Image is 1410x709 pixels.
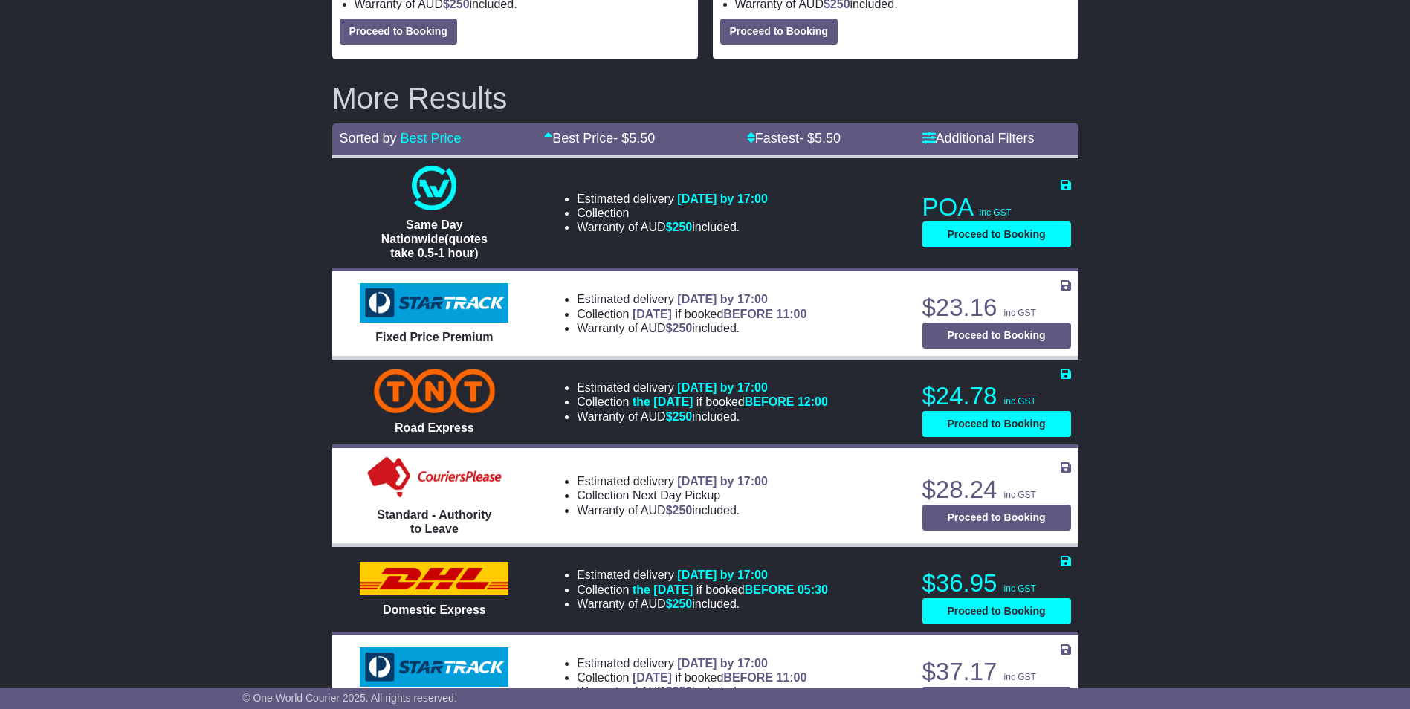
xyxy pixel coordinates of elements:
span: inc GST [1004,583,1036,594]
span: if booked [633,395,828,408]
span: Sorted by [340,131,397,146]
li: Estimated delivery [577,656,806,670]
li: Warranty of AUD included. [577,503,768,517]
span: 11:00 [776,308,806,320]
button: Proceed to Booking [922,505,1071,531]
li: Collection [577,670,806,684]
span: $ [666,685,693,698]
span: [DATE] [633,308,672,320]
span: the [DATE] [633,583,693,596]
span: 5.50 [815,131,841,146]
li: Warranty of AUD included. [577,684,806,699]
span: inc GST [1004,308,1036,318]
li: Collection [577,307,806,321]
img: Couriers Please: Standard - Authority to Leave [364,456,505,500]
span: $ [666,598,693,610]
button: Proceed to Booking [922,598,1071,624]
span: Domestic Express [383,603,486,616]
p: POA [922,192,1071,222]
li: Estimated delivery [577,292,806,306]
p: $24.78 [922,381,1071,411]
span: the [DATE] [633,395,693,408]
span: [DATE] by 17:00 [677,657,768,670]
span: BEFORE [745,583,795,596]
span: BEFORE [723,671,773,684]
button: Proceed to Booking [720,19,838,45]
li: Estimated delivery [577,192,768,206]
span: [DATE] by 17:00 [677,475,768,488]
span: © One World Courier 2025. All rights reserved. [242,692,457,704]
img: TNT Domestic: Road Express [374,369,495,413]
a: Best Price- $5.50 [544,131,655,146]
span: if booked [633,671,806,684]
li: Warranty of AUD included. [577,220,768,234]
span: $ [666,322,693,334]
a: Additional Filters [922,131,1035,146]
p: $28.24 [922,475,1071,505]
span: Road Express [395,421,474,434]
span: 250 [673,598,693,610]
p: $37.17 [922,657,1071,687]
li: Collection [577,206,768,220]
li: Warranty of AUD included. [577,409,828,424]
span: BEFORE [723,308,773,320]
span: [DATE] [633,671,672,684]
span: [DATE] by 17:00 [677,569,768,581]
span: Next Day Pickup [633,489,720,502]
span: 250 [673,322,693,334]
span: Standard - Authority to Leave [377,508,491,535]
span: if booked [633,308,806,320]
span: BEFORE [745,395,795,408]
span: inc GST [1004,396,1036,407]
span: inc GST [980,207,1012,218]
li: Estimated delivery [577,381,828,395]
li: Collection [577,583,828,597]
span: 5.50 [629,131,655,146]
p: $36.95 [922,569,1071,598]
h2: More Results [332,82,1078,114]
li: Warranty of AUD included. [577,321,806,335]
span: inc GST [1004,490,1036,500]
img: DHL: Domestic Express [360,562,508,595]
button: Proceed to Booking [922,323,1071,349]
span: 250 [673,685,693,698]
span: inc GST [1004,672,1036,682]
a: Fastest- $5.50 [747,131,841,146]
span: 11:00 [776,671,806,684]
span: $ [666,221,693,233]
span: Fixed Price Premium [375,331,493,343]
span: 250 [673,221,693,233]
span: Same Day Nationwide(quotes take 0.5-1 hour) [381,218,488,259]
span: [DATE] by 17:00 [677,192,768,205]
button: Proceed to Booking [922,411,1071,437]
img: StarTrack: Premium [360,647,508,687]
span: [DATE] by 17:00 [677,381,768,394]
a: Best Price [401,131,462,146]
span: 12:00 [798,395,828,408]
li: Collection [577,395,828,409]
button: Proceed to Booking [340,19,457,45]
li: Estimated delivery [577,474,768,488]
span: - $ [613,131,655,146]
span: [DATE] by 17:00 [677,293,768,305]
span: 250 [673,410,693,423]
span: - $ [799,131,841,146]
span: 250 [673,504,693,517]
img: StarTrack: Fixed Price Premium [360,283,508,323]
span: if booked [633,583,828,596]
li: Estimated delivery [577,568,828,582]
img: One World Courier: Same Day Nationwide(quotes take 0.5-1 hour) [412,166,456,210]
span: $ [666,504,693,517]
span: 05:30 [798,583,828,596]
button: Proceed to Booking [922,221,1071,247]
span: $ [666,410,693,423]
p: $23.16 [922,293,1071,323]
li: Warranty of AUD included. [577,597,828,611]
li: Collection [577,488,768,502]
